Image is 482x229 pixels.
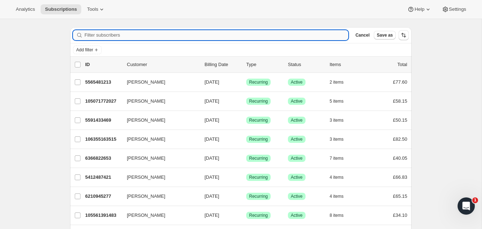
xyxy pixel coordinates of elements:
[127,193,165,200] span: [PERSON_NAME]
[85,117,121,124] p: 5591433469
[291,136,303,142] span: Active
[291,212,303,218] span: Active
[399,30,409,40] button: Sort the results
[85,174,121,181] p: 5412487421
[127,98,165,105] span: [PERSON_NAME]
[123,210,194,221] button: [PERSON_NAME]
[393,98,407,104] span: £58.15
[85,193,121,200] p: 6210945277
[330,153,352,163] button: 7 items
[393,136,407,142] span: £82.50
[330,174,344,180] span: 4 items
[472,197,478,203] span: 1
[85,98,121,105] p: 105071772027
[16,6,35,12] span: Analytics
[291,155,303,161] span: Active
[330,134,352,144] button: 3 items
[330,191,352,201] button: 4 items
[205,136,219,142] span: [DATE]
[249,174,268,180] span: Recurring
[87,6,98,12] span: Tools
[403,4,436,14] button: Help
[291,98,303,104] span: Active
[249,212,268,218] span: Recurring
[393,155,407,161] span: £40.05
[85,79,121,86] p: 5565481213
[85,210,407,220] div: 105561391483[PERSON_NAME][DATE]SuccessRecurringSuccessActive8 items£34.10
[123,172,194,183] button: [PERSON_NAME]
[85,191,407,201] div: 6210945277[PERSON_NAME][DATE]SuccessRecurringSuccessActive4 items£65.15
[123,114,194,126] button: [PERSON_NAME]
[85,172,407,182] div: 5412487421[PERSON_NAME][DATE]SuccessRecurringSuccessActive4 items£66.83
[85,134,407,144] div: 106355163515[PERSON_NAME][DATE]SuccessRecurringSuccessActive3 items£82.50
[249,136,268,142] span: Recurring
[330,61,366,68] div: Items
[41,4,81,14] button: Subscriptions
[205,155,219,161] span: [DATE]
[374,31,396,39] button: Save as
[123,191,194,202] button: [PERSON_NAME]
[330,193,344,199] span: 4 items
[123,76,194,88] button: [PERSON_NAME]
[437,4,470,14] button: Settings
[291,174,303,180] span: Active
[393,117,407,123] span: £50.15
[249,79,268,85] span: Recurring
[85,115,407,125] div: 5591433469[PERSON_NAME][DATE]SuccessRecurringSuccessActive3 items£50.15
[127,79,165,86] span: [PERSON_NAME]
[12,4,39,14] button: Analytics
[127,174,165,181] span: [PERSON_NAME]
[414,6,424,12] span: Help
[330,136,344,142] span: 3 items
[123,153,194,164] button: [PERSON_NAME]
[330,210,352,220] button: 8 items
[84,30,348,40] input: Filter subscribers
[76,47,93,53] span: Add filter
[205,79,219,85] span: [DATE]
[330,172,352,182] button: 4 items
[291,193,303,199] span: Active
[85,155,121,162] p: 6366822653
[393,174,407,180] span: £66.83
[127,117,165,124] span: [PERSON_NAME]
[377,32,393,38] span: Save as
[291,79,303,85] span: Active
[127,212,165,219] span: [PERSON_NAME]
[355,32,369,38] span: Cancel
[398,61,407,68] p: Total
[393,212,407,218] span: £34.10
[85,61,121,68] p: ID
[393,193,407,199] span: £65.15
[330,79,344,85] span: 2 items
[330,96,352,106] button: 5 items
[123,95,194,107] button: [PERSON_NAME]
[205,117,219,123] span: [DATE]
[330,77,352,87] button: 2 items
[205,61,240,68] p: Billing Date
[83,4,110,14] button: Tools
[330,212,344,218] span: 8 items
[246,61,282,68] div: Type
[330,115,352,125] button: 3 items
[85,96,407,106] div: 105071772027[PERSON_NAME][DATE]SuccessRecurringSuccessActive5 items£58.15
[291,117,303,123] span: Active
[330,155,344,161] span: 7 items
[205,193,219,199] span: [DATE]
[249,98,268,104] span: Recurring
[127,136,165,143] span: [PERSON_NAME]
[249,193,268,199] span: Recurring
[205,212,219,218] span: [DATE]
[205,98,219,104] span: [DATE]
[85,153,407,163] div: 6366822653[PERSON_NAME][DATE]SuccessRecurringSuccessActive7 items£40.05
[330,117,344,123] span: 3 items
[127,61,199,68] p: Customer
[458,197,475,215] iframe: Intercom live chat
[205,174,219,180] span: [DATE]
[449,6,466,12] span: Settings
[45,6,77,12] span: Subscriptions
[85,61,407,68] div: IDCustomerBilling DateTypeStatusItemsTotal
[73,46,102,54] button: Add filter
[85,212,121,219] p: 105561391483
[127,155,165,162] span: [PERSON_NAME]
[249,117,268,123] span: Recurring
